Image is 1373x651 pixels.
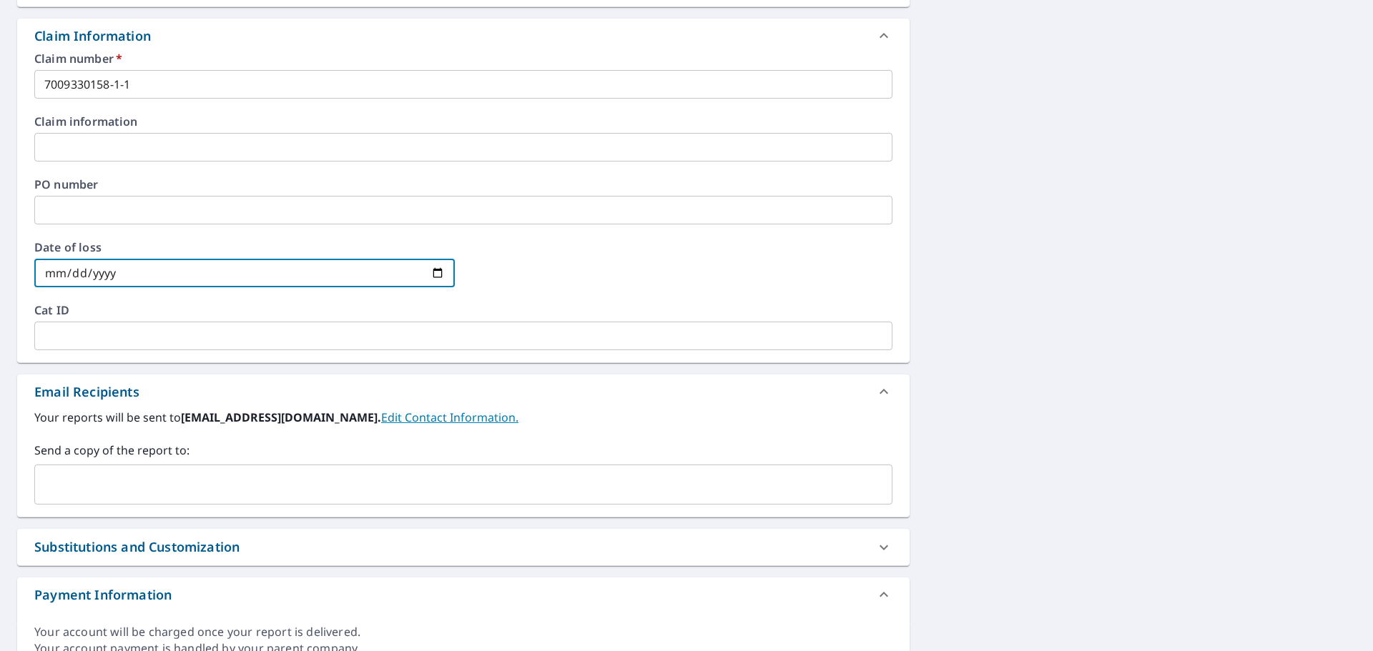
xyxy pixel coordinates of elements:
[34,179,892,190] label: PO number
[17,19,910,53] div: Claim Information
[17,577,910,612] div: Payment Information
[34,242,455,253] label: Date of loss
[34,409,892,426] label: Your reports will be sent to
[34,585,172,605] div: Payment Information
[34,116,892,127] label: Claim information
[17,529,910,565] div: Substitutions and Customization
[381,409,518,425] a: EditContactInfo
[34,442,892,459] label: Send a copy of the report to:
[34,26,151,46] div: Claim Information
[181,409,381,425] b: [EMAIL_ADDRESS][DOMAIN_NAME].
[34,304,892,316] label: Cat ID
[17,374,910,409] div: Email Recipients
[34,382,139,402] div: Email Recipients
[34,624,892,640] div: Your account will be charged once your report is delivered.
[34,537,240,557] div: Substitutions and Customization
[34,53,892,64] label: Claim number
